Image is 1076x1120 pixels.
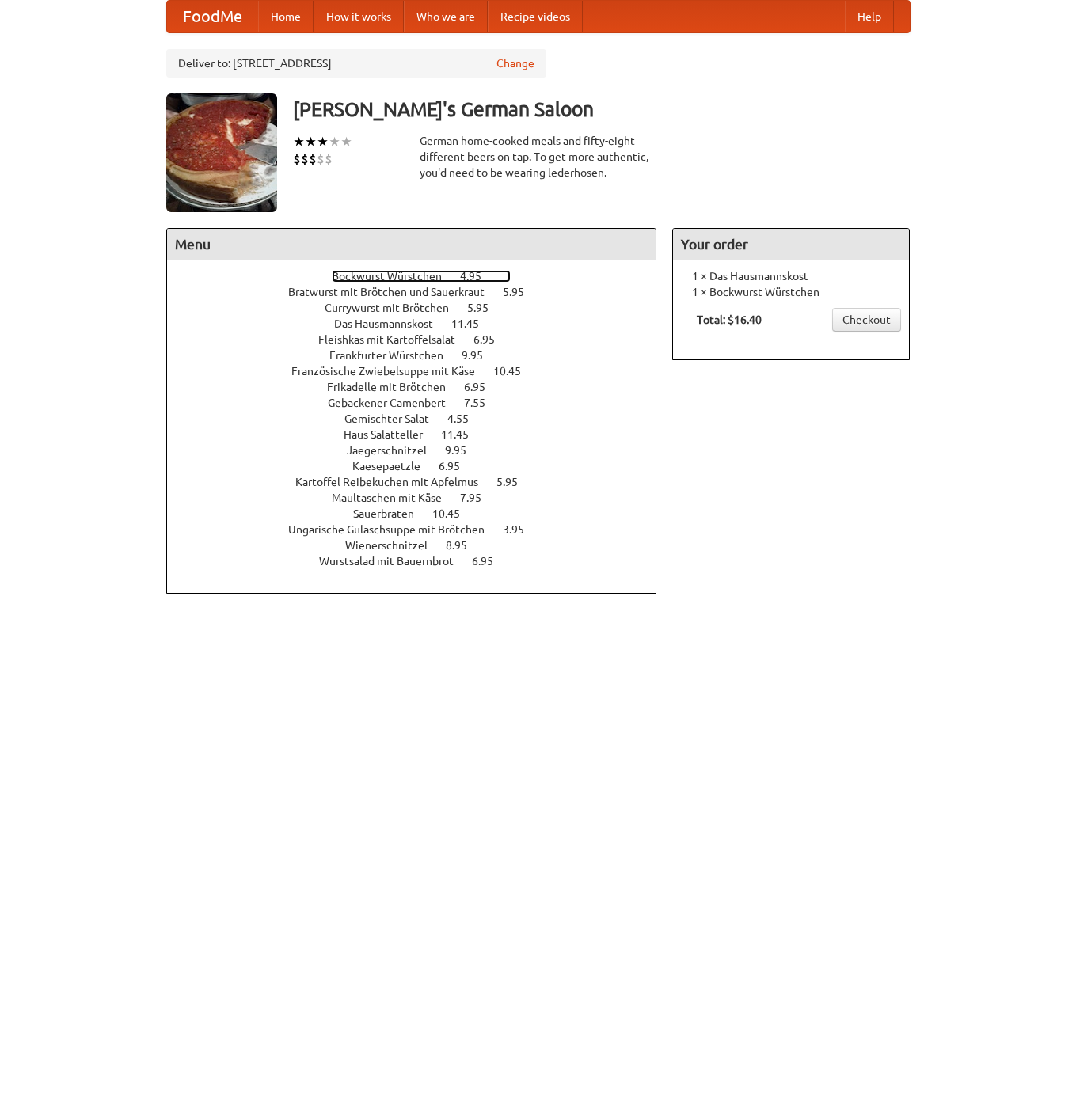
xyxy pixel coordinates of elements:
[467,302,504,314] span: 5.95
[319,555,523,568] a: Wurstsalad mit Bauernbrot 6.95
[496,476,534,488] span: 5.95
[317,133,329,150] li: ★
[439,460,476,473] span: 6.95
[288,523,553,536] a: Ungarische Gulaschsuppe mit Brötchen 3.95
[332,270,511,283] a: Bockwurst Würstchen 4.95
[258,1,314,32] a: Home
[166,49,546,78] div: Deliver to: [STREET_ADDRESS]
[673,229,909,260] h4: Your order
[309,150,317,168] li: $
[451,317,495,330] span: 11.45
[681,268,901,284] li: 1 × Das Hausmannskost
[344,412,445,425] span: Gemischter Salat
[332,492,458,504] span: Maultaschen mit Käse
[291,365,491,378] span: Französische Zwiebelsuppe mit Käse
[288,286,500,298] span: Bratwurst mit Brötchen und Sauerkraut
[344,412,498,425] a: Gemischter Salat 4.55
[319,555,470,568] span: Wurstsalad mit Bauernbrot
[325,302,465,314] span: Currywurst mit Brötchen
[295,476,547,488] a: Kartoffel Reibekuchen mit Apfelmus 5.95
[314,1,404,32] a: How it works
[352,460,489,473] a: Kaesepaetzle 6.95
[288,523,500,536] span: Ungarische Gulaschsuppe mit Brötchen
[345,539,443,552] span: Wienerschnitzel
[318,333,524,346] a: Fleishkas mit Kartoffelsalat 6.95
[166,93,277,212] img: angular.jpg
[347,444,496,457] a: Jaegerschnitzel 9.95
[681,284,901,300] li: 1 × Bockwurst Würstchen
[344,428,498,441] a: Haus Salatteller 11.45
[445,444,482,457] span: 9.95
[329,133,340,150] li: ★
[420,133,657,180] div: German home-cooked meals and fifty-eight different beers on tap. To get more authentic, you'd nee...
[464,381,501,393] span: 6.95
[167,1,258,32] a: FoodMe
[496,55,534,71] a: Change
[473,333,511,346] span: 6.95
[295,476,494,488] span: Kartoffel Reibekuchen mit Apfelmus
[334,317,449,330] span: Das Hausmannskost
[291,365,550,378] a: Französische Zwiebelsuppe mit Käse 10.45
[832,308,901,332] a: Checkout
[329,349,512,362] a: Frankfurter Würstchen 9.95
[432,507,476,520] span: 10.45
[347,444,443,457] span: Jaegerschnitzel
[305,133,317,150] li: ★
[460,492,497,504] span: 7.95
[327,381,462,393] span: Frikadelle mit Brötchen
[329,349,459,362] span: Frankfurter Würstchen
[332,492,511,504] a: Maultaschen mit Käse 7.95
[446,539,483,552] span: 8.95
[441,428,485,441] span: 11.45
[503,523,540,536] span: 3.95
[293,150,301,168] li: $
[447,412,485,425] span: 4.55
[845,1,894,32] a: Help
[460,270,497,283] span: 4.95
[301,150,309,168] li: $
[332,270,458,283] span: Bockwurst Würstchen
[167,229,656,260] h4: Menu
[353,507,430,520] span: Sauerbraten
[472,555,509,568] span: 6.95
[317,150,325,168] li: $
[404,1,488,32] a: Who we are
[328,397,462,409] span: Gebackener Camenbert
[493,365,537,378] span: 10.45
[352,460,436,473] span: Kaesepaetzle
[503,286,540,298] span: 5.95
[293,133,305,150] li: ★
[325,150,333,168] li: $
[318,333,471,346] span: Fleishkas mit Kartoffelsalat
[344,428,439,441] span: Haus Salatteller
[697,313,762,326] b: Total: $16.40
[488,1,583,32] a: Recipe videos
[464,397,501,409] span: 7.55
[340,133,352,150] li: ★
[328,397,515,409] a: Gebackener Camenbert 7.55
[327,381,515,393] a: Frikadelle mit Brötchen 6.95
[288,286,553,298] a: Bratwurst mit Brötchen und Sauerkraut 5.95
[293,93,911,125] h3: [PERSON_NAME]'s German Saloon
[325,302,518,314] a: Currywurst mit Brötchen 5.95
[353,507,489,520] a: Sauerbraten 10.45
[334,317,508,330] a: Das Hausmannskost 11.45
[462,349,499,362] span: 9.95
[345,539,496,552] a: Wienerschnitzel 8.95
